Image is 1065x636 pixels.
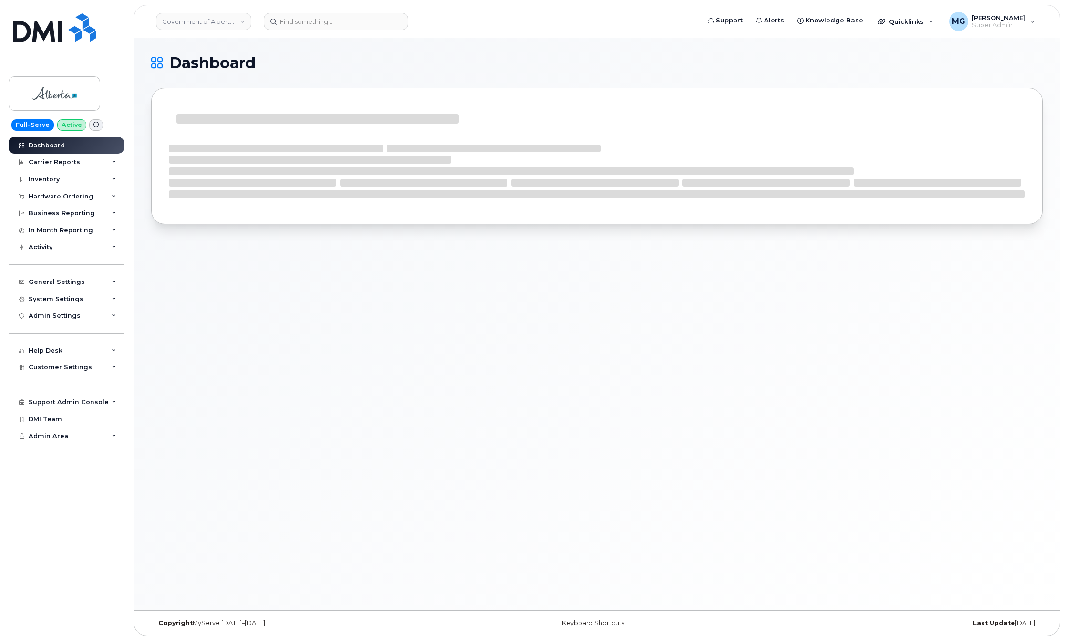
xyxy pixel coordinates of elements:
strong: Last Update [973,619,1015,626]
div: MyServe [DATE]–[DATE] [151,619,448,627]
strong: Copyright [158,619,193,626]
div: [DATE] [745,619,1043,627]
span: Dashboard [169,56,256,70]
a: Keyboard Shortcuts [562,619,624,626]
